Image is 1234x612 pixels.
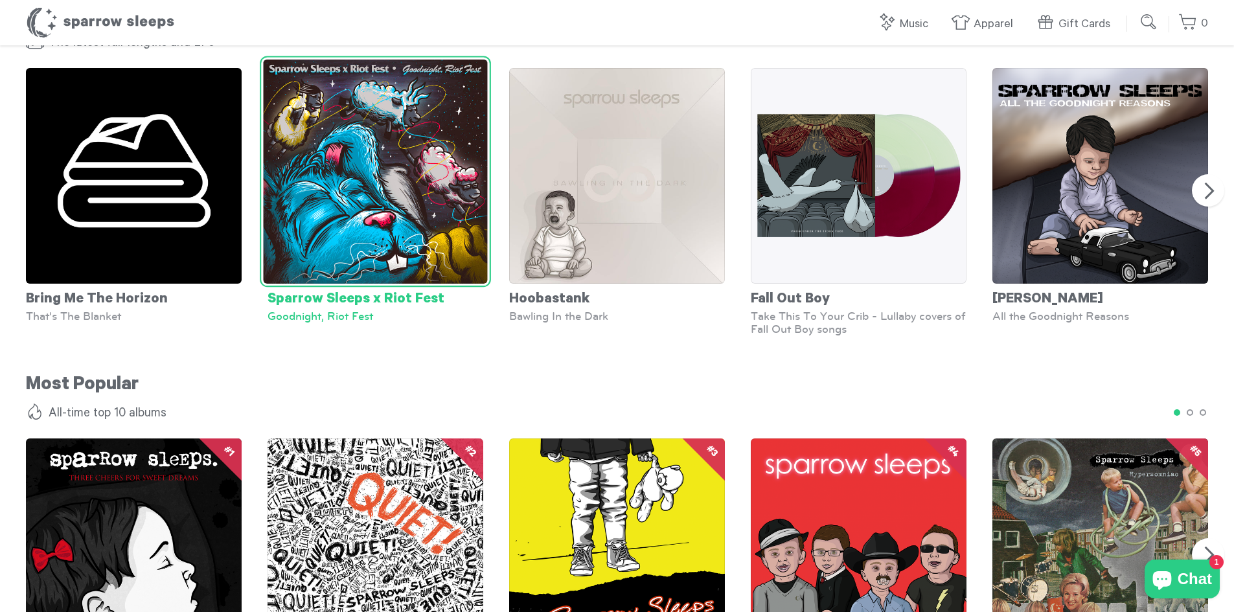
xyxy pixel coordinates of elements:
[1136,9,1162,35] input: Submit
[26,68,242,284] img: BringMeTheHorizon-That_sTheBlanket-Cover_grande.png
[26,68,242,323] a: Bring Me The Horizon That's The Blanket
[26,374,1208,398] h2: Most Popular
[1169,405,1182,418] button: 1 of 3
[1036,10,1117,38] a: Gift Cards
[509,310,725,323] div: Bawling In the Dark
[268,310,483,323] div: Goodnight, Riot Fest
[751,310,966,335] div: Take This To Your Crib - Lullaby covers of Fall Out Boy songs
[509,68,725,323] a: Hoobastank Bawling In the Dark
[26,310,242,323] div: That's The Blanket
[1192,174,1224,207] button: Next
[268,68,483,323] a: Sparrow Sleeps x Riot Fest Goodnight, Riot Fest
[509,68,725,284] img: Hoobastank_-_Bawling_In_The_Dark_-_Cover_3000x3000_c6cbc220-6762-4f53-8157-d43f2a1c9256_grande.jpg
[992,68,1208,323] a: [PERSON_NAME] All the Goodnight Reasons
[26,6,175,39] h1: Sparrow Sleeps
[992,310,1208,323] div: All the Goodnight Reasons
[1192,538,1224,571] button: Next
[877,10,935,38] a: Music
[1195,405,1208,418] button: 3 of 3
[751,68,966,284] img: SS_FUTST_SSEXCLUSIVE_6d2c3e95-2d39-4810-a4f6-2e3a860c2b91_grande.png
[509,284,725,310] div: Hoobastank
[951,10,1020,38] a: Apparel
[263,60,487,284] img: RiotFestCover2025_f0c3ff46-2987-413d-b2a7-3322b85762af_grande.jpg
[1141,560,1224,602] inbox-online-store-chat: Shopify online store chat
[26,405,1208,424] h4: All-time top 10 albums
[268,284,483,310] div: Sparrow Sleeps x Riot Fest
[751,68,966,335] a: Fall Out Boy Take This To Your Crib - Lullaby covers of Fall Out Boy songs
[751,284,966,310] div: Fall Out Boy
[1182,405,1195,418] button: 2 of 3
[1178,10,1208,38] a: 0
[992,284,1208,310] div: [PERSON_NAME]
[26,284,242,310] div: Bring Me The Horizon
[992,68,1208,284] img: Nickelback-AllTheGoodnightReasons-Cover_1_grande.png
